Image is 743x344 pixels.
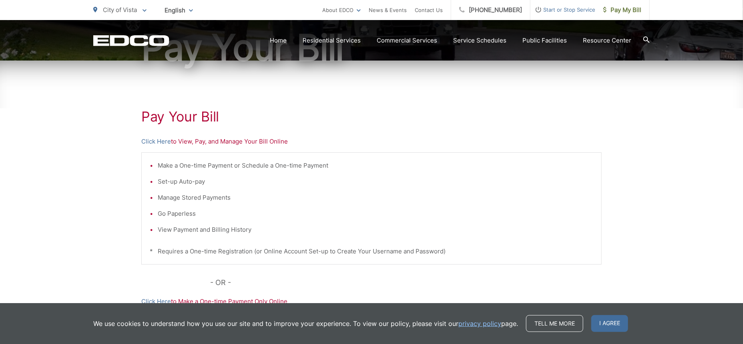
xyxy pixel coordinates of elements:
li: Go Paperless [158,209,593,219]
a: Public Facilities [522,36,567,45]
p: to Make a One-time Payment Only Online [141,297,602,306]
a: News & Events [369,5,407,15]
a: Click Here [141,137,171,146]
a: About EDCO [322,5,361,15]
a: Click Here [141,297,171,306]
span: City of Vista [103,6,137,14]
p: * Requires a One-time Registration (or Online Account Set-up to Create Your Username and Password) [150,247,593,256]
span: Pay My Bill [603,5,641,15]
span: English [159,3,199,17]
a: Home [270,36,287,45]
span: I agree [591,315,628,332]
a: Residential Services [303,36,361,45]
a: privacy policy [458,319,501,328]
a: Contact Us [415,5,443,15]
li: Set-up Auto-pay [158,177,593,186]
li: Make a One-time Payment or Schedule a One-time Payment [158,161,593,170]
li: Manage Stored Payments [158,193,593,202]
p: to View, Pay, and Manage Your Bill Online [141,137,602,146]
a: EDCD logo. Return to the homepage. [93,35,169,46]
a: Resource Center [583,36,631,45]
a: Service Schedules [453,36,506,45]
h1: Pay Your Bill [141,109,602,125]
a: Tell me more [526,315,583,332]
p: - OR - [211,277,602,289]
a: Commercial Services [377,36,437,45]
li: View Payment and Billing History [158,225,593,235]
p: We use cookies to understand how you use our site and to improve your experience. To view our pol... [93,319,518,328]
